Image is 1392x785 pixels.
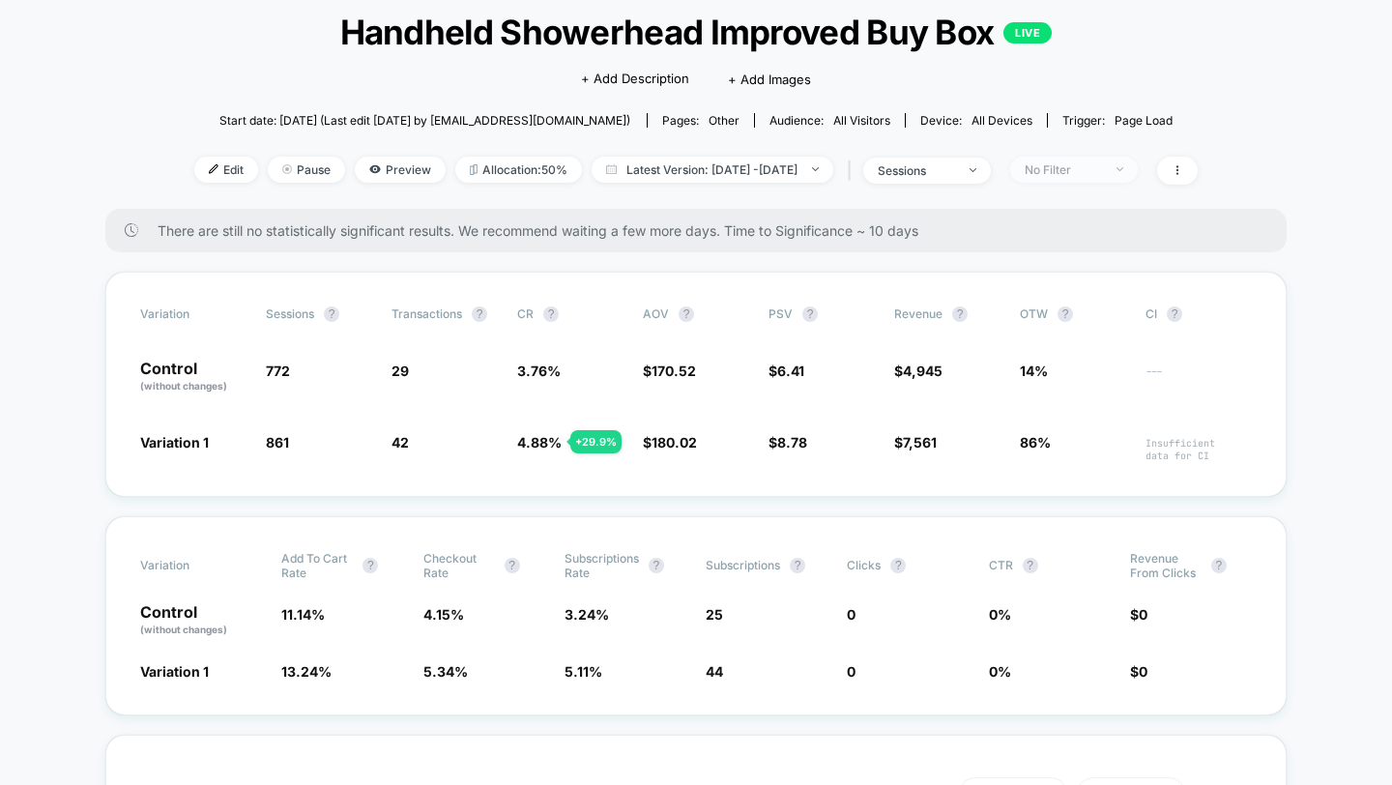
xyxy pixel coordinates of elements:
[1020,306,1126,322] span: OTW
[812,167,819,171] img: end
[1167,306,1182,322] button: ?
[1145,365,1252,393] span: ---
[847,663,855,680] span: 0
[890,558,906,573] button: ?
[843,157,863,185] span: |
[517,363,561,379] span: 3.76 %
[592,157,833,183] span: Latest Version: [DATE] - [DATE]
[391,306,462,321] span: Transactions
[1023,558,1038,573] button: ?
[649,558,664,573] button: ?
[952,306,968,322] button: ?
[423,606,464,623] span: 4.15 %
[1116,167,1123,171] img: end
[894,306,942,321] span: Revenue
[391,434,409,451] span: 42
[643,306,669,321] span: AOV
[470,164,478,175] img: rebalance
[662,113,739,128] div: Pages:
[194,157,258,183] span: Edit
[706,558,780,572] span: Subscriptions
[158,222,1248,239] span: There are still no statistically significant results. We recommend waiting a few more days . Time...
[219,113,630,128] span: Start date: [DATE] (Last edit [DATE] by [EMAIL_ADDRESS][DOMAIN_NAME])
[209,164,218,174] img: edit
[1025,162,1102,177] div: No Filter
[391,363,409,379] span: 29
[1145,306,1252,322] span: CI
[1058,306,1073,322] button: ?
[140,624,227,635] span: (without changes)
[769,113,890,128] div: Audience:
[140,361,246,393] p: Control
[140,380,227,392] span: (without changes)
[894,363,942,379] span: $
[847,558,881,572] span: Clicks
[1020,434,1051,451] span: 86%
[777,363,804,379] span: 6.41
[652,434,697,451] span: 180.02
[790,558,805,573] button: ?
[140,663,209,680] span: Variation 1
[768,363,804,379] span: $
[517,434,562,451] span: 4.88 %
[706,663,723,680] span: 44
[266,306,314,321] span: Sessions
[543,306,559,322] button: ?
[1139,663,1147,680] span: 0
[266,363,290,379] span: 772
[570,430,622,453] div: + 29.9 %
[679,306,694,322] button: ?
[643,434,697,451] span: $
[140,551,246,580] span: Variation
[768,434,807,451] span: $
[324,306,339,322] button: ?
[1003,22,1052,44] p: LIVE
[140,306,246,322] span: Variation
[1211,558,1227,573] button: ?
[903,363,942,379] span: 4,945
[472,306,487,322] button: ?
[505,558,520,573] button: ?
[565,663,602,680] span: 5.11 %
[455,157,582,183] span: Allocation: 50%
[768,306,793,321] span: PSV
[423,663,468,680] span: 5.34 %
[903,434,937,451] span: 7,561
[140,604,262,637] p: Control
[140,434,209,451] span: Variation 1
[1130,663,1147,680] span: $
[245,12,1147,52] span: Handheld Showerhead Improved Buy Box
[894,434,937,451] span: $
[1130,551,1202,580] span: Revenue From Clicks
[282,164,292,174] img: end
[989,606,1011,623] span: 0 %
[970,168,976,172] img: end
[1139,606,1147,623] span: 0
[777,434,807,451] span: 8.78
[971,113,1032,128] span: all devices
[728,72,811,87] span: + Add Images
[281,663,332,680] span: 13.24 %
[643,363,696,379] span: $
[709,113,739,128] span: other
[878,163,955,178] div: sessions
[905,113,1047,128] span: Device:
[266,434,289,451] span: 861
[1145,437,1252,462] span: Insufficient data for CI
[989,663,1011,680] span: 0 %
[581,70,689,89] span: + Add Description
[281,551,353,580] span: Add To Cart Rate
[517,306,534,321] span: CR
[706,606,723,623] span: 25
[1130,606,1147,623] span: $
[268,157,345,183] span: Pause
[362,558,378,573] button: ?
[423,551,495,580] span: Checkout Rate
[989,558,1013,572] span: CTR
[652,363,696,379] span: 170.52
[1020,363,1048,379] span: 14%
[833,113,890,128] span: All Visitors
[1115,113,1173,128] span: Page Load
[847,606,855,623] span: 0
[355,157,446,183] span: Preview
